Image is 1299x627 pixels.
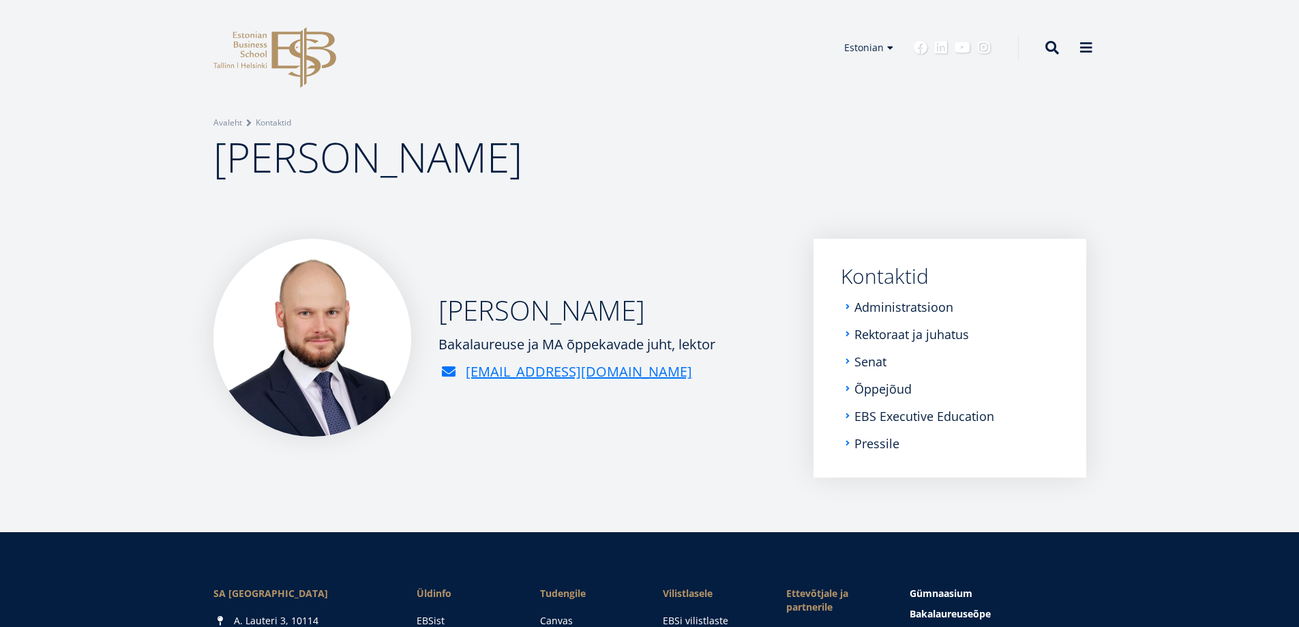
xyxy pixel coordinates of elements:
a: Kontaktid [256,116,291,130]
a: Youtube [955,41,970,55]
span: [PERSON_NAME] [213,129,522,185]
a: Pressile [854,437,899,450]
a: Rektoraat ja juhatus [854,327,969,341]
a: Tudengile [540,587,636,600]
a: Linkedin [934,41,948,55]
a: Bakalaureuseõpe [910,607,1086,621]
span: Üldinfo [417,587,513,600]
img: Anto Liivat [213,239,411,437]
a: [EMAIL_ADDRESS][DOMAIN_NAME] [466,362,692,382]
a: Administratsioon [854,300,953,314]
a: Õppejõud [854,382,912,396]
a: Gümnaasium [910,587,1086,600]
div: Bakalaureuse ja MA õppekavade juht, lektor [438,334,715,355]
h2: [PERSON_NAME] [438,293,715,327]
a: Instagram [977,41,991,55]
span: Vilistlasele [663,587,759,600]
a: Facebook [914,41,927,55]
a: Senat [854,355,886,368]
span: Ettevõtjale ja partnerile [786,587,882,614]
a: EBS Executive Education [854,409,994,423]
a: Kontaktid [841,266,1059,287]
span: Gümnaasium [910,587,972,600]
span: Bakalaureuseõpe [910,607,991,620]
div: SA [GEOGRAPHIC_DATA] [213,587,389,600]
a: Avaleht [213,116,242,130]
